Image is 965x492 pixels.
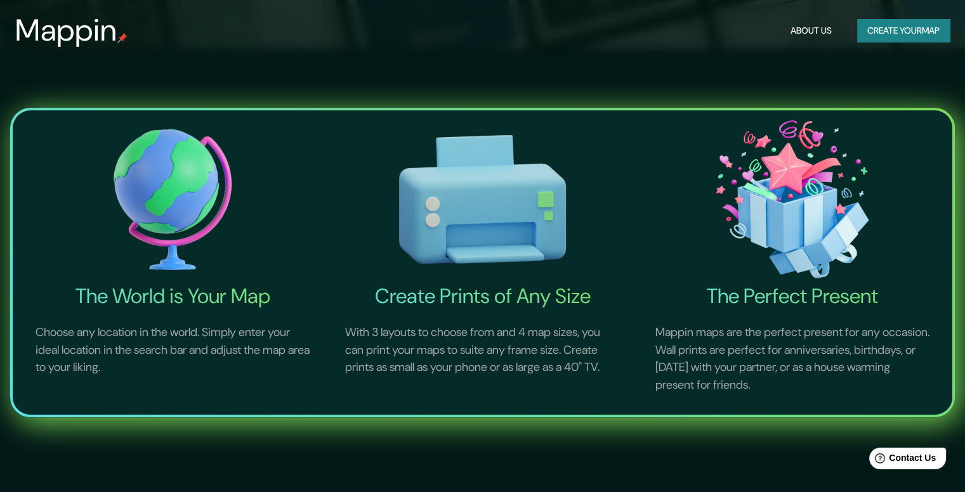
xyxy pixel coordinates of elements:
button: Create yourmap [857,19,950,42]
img: mappin-pin [117,33,128,43]
p: Mappin maps are the perfect present for any occasion. Wall prints are perfect for anniversaries, ... [640,309,945,409]
img: The World is Your Map-icon [20,115,325,284]
button: About Us [785,19,837,42]
h4: The Perfect Present [640,283,945,309]
h4: The World is Your Map [20,283,325,309]
img: The Perfect Present-icon [640,115,945,284]
iframe: Help widget launcher [852,443,951,478]
img: Create Prints of Any Size-icon [330,115,634,284]
p: With 3 layouts to choose from and 4 map sizes, you can print your maps to suite any frame size. C... [330,309,634,392]
h4: Create Prints of Any Size [330,283,634,309]
p: Choose any location in the world. Simply enter your ideal location in the search bar and adjust t... [20,309,325,392]
h3: Mappin [15,13,117,48]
